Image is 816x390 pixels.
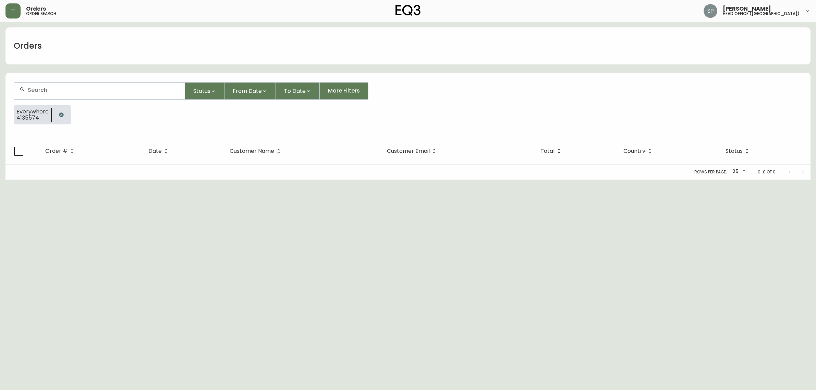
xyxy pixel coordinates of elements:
[224,82,276,100] button: From Date
[230,149,274,153] span: Customer Name
[540,149,555,153] span: Total
[276,82,320,100] button: To Date
[284,87,306,95] span: To Date
[45,149,68,153] span: Order #
[26,12,56,16] h5: order search
[328,87,360,95] span: More Filters
[540,148,563,154] span: Total
[230,148,283,154] span: Customer Name
[14,40,42,52] h1: Orders
[148,148,171,154] span: Date
[395,5,421,16] img: logo
[387,149,430,153] span: Customer Email
[320,82,368,100] button: More Filters
[726,148,752,154] span: Status
[723,6,771,12] span: [PERSON_NAME]
[28,87,179,93] input: Search
[730,166,747,178] div: 25
[623,148,654,154] span: Country
[723,12,800,16] h5: head office ([GEOGRAPHIC_DATA])
[193,87,210,95] span: Status
[233,87,262,95] span: From Date
[26,6,46,12] span: Orders
[387,148,439,154] span: Customer Email
[16,115,49,121] span: 4135574
[758,169,776,175] p: 0-0 of 0
[16,109,49,115] span: Everywhere
[704,4,717,18] img: 0cb179e7bf3690758a1aaa5f0aafa0b4
[185,82,224,100] button: Status
[623,149,645,153] span: Country
[45,148,76,154] span: Order #
[726,149,743,153] span: Status
[694,169,727,175] p: Rows per page:
[148,149,162,153] span: Date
